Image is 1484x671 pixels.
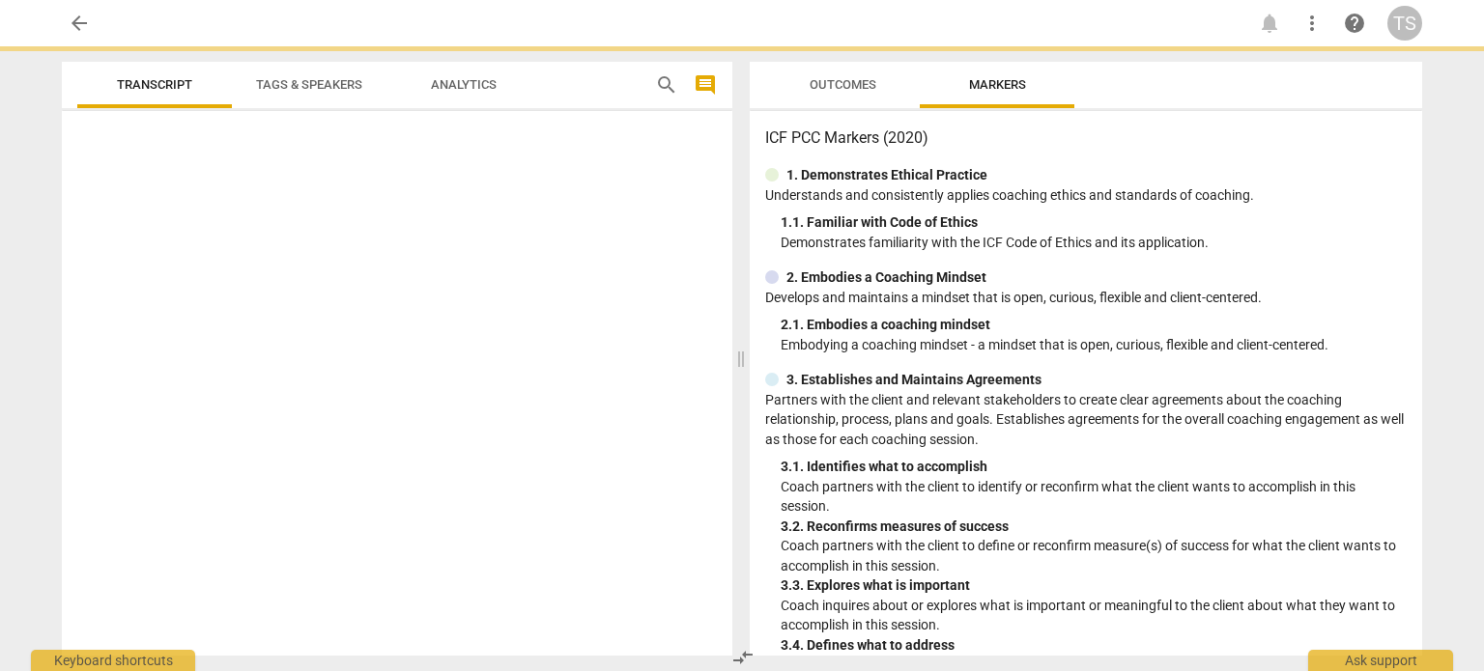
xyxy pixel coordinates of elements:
p: Embodying a coaching mindset - a mindset that is open, curious, flexible and client-centered. [781,335,1407,355]
p: 1. Demonstrates Ethical Practice [786,165,987,185]
div: 1. 1. Familiar with Code of Ethics [781,212,1407,233]
div: 3. 1. Identifies what to accomplish [781,457,1407,477]
span: Markers [969,77,1026,92]
div: 3. 2. Reconfirms measures of success [781,517,1407,537]
div: Ask support [1308,650,1453,671]
div: 3. 3. Explores what is important [781,575,1407,596]
span: more_vert [1300,12,1324,35]
span: compare_arrows [731,646,755,669]
p: 3. Establishes and Maintains Agreements [786,370,1042,390]
span: comment [694,73,717,97]
p: Coach partners with the client to identify or reconfirm what the client wants to accomplish in th... [781,477,1407,517]
p: 2. Embodies a Coaching Mindset [786,267,986,288]
a: Help [1337,6,1372,41]
span: Tags & Speakers [256,77,362,92]
span: Outcomes [810,77,876,92]
button: TS [1387,6,1422,41]
div: Keyboard shortcuts [31,650,195,671]
span: search [655,73,678,97]
span: arrow_back [68,12,91,35]
div: 2. 1. Embodies a coaching mindset [781,315,1407,335]
p: Develops and maintains a mindset that is open, curious, flexible and client-centered. [765,288,1407,308]
span: help [1343,12,1366,35]
span: Transcript [117,77,192,92]
p: Coach inquires about or explores what is important or meaningful to the client about what they wa... [781,596,1407,635]
span: Analytics [431,77,497,92]
div: 3. 4. Defines what to address [781,635,1407,656]
p: Coach partners with the client to define or reconfirm measure(s) of success for what the client w... [781,536,1407,575]
button: Show/Hide comments [690,70,721,100]
p: Understands and consistently applies coaching ethics and standards of coaching. [765,185,1407,206]
p: Partners with the client and relevant stakeholders to create clear agreements about the coaching ... [765,390,1407,450]
button: Search [651,70,682,100]
h3: ICF PCC Markers (2020) [765,126,1407,150]
p: Demonstrates familiarity with the ICF Code of Ethics and its application. [781,233,1407,253]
